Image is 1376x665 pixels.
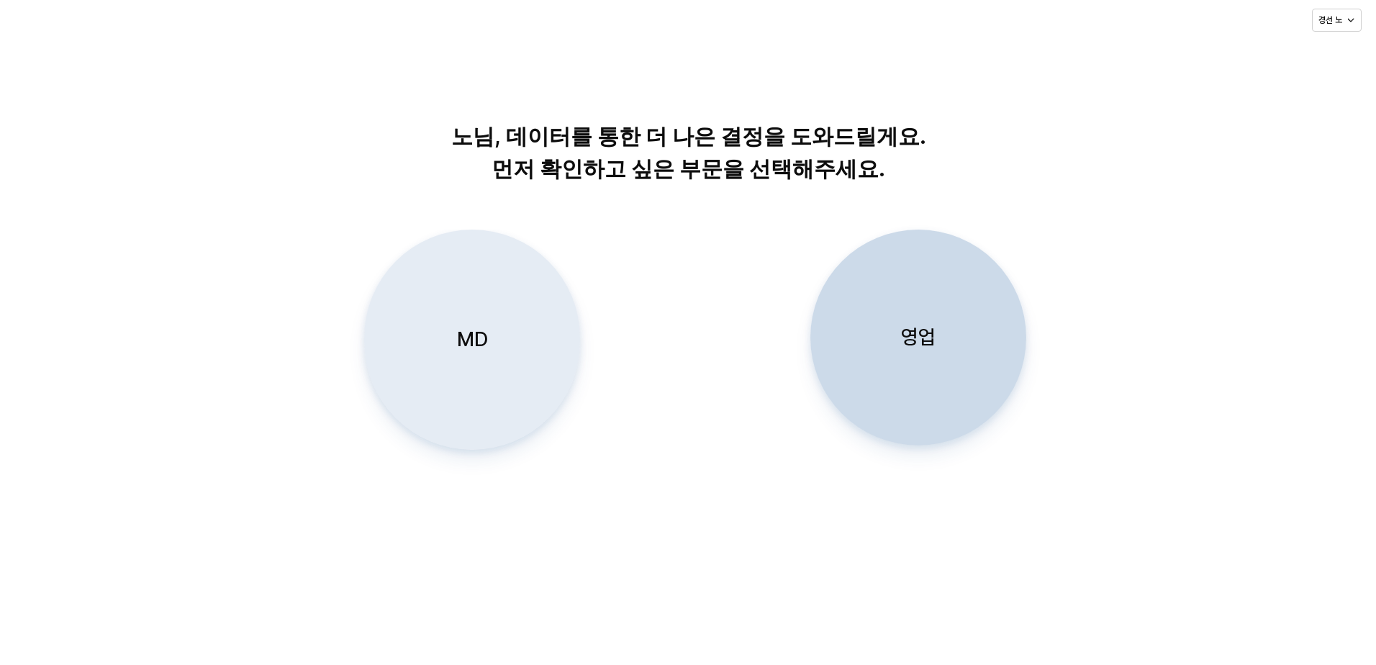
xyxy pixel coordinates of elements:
[457,326,488,353] p: MD
[1312,9,1362,32] button: 경선 노
[1318,14,1342,26] p: 경선 노
[901,324,936,350] p: 영업
[810,230,1026,445] button: 영업
[364,230,580,450] button: MD
[321,120,1056,185] p: 노님, 데이터를 통한 더 나은 결정을 도와드릴게요. 먼저 확인하고 싶은 부문을 선택해주세요.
